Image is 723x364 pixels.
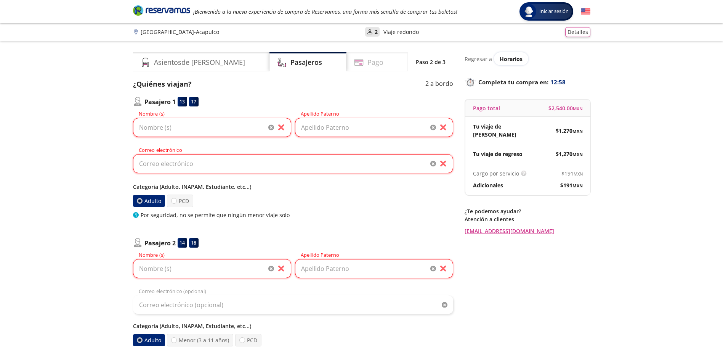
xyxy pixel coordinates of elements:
[133,118,291,137] input: Nombre (s)
[189,97,199,106] div: 17
[383,28,419,36] p: Viaje redondo
[367,57,383,68] h4: Pago
[572,151,583,157] small: MXN
[295,259,453,278] input: Apellido Paterno
[178,97,187,106] div: 13
[473,169,519,177] p: Cargo por servicio
[133,195,165,207] label: Adulto
[133,183,453,191] p: Categoría (Adulto, INAPAM, Estudiante, etc...)
[235,334,261,346] label: PCD
[133,79,192,89] p: ¿Quiénes viajan?
[133,5,190,16] i: Brand Logo
[581,7,590,16] button: English
[548,104,583,112] span: $ 2,540.00
[473,122,528,139] p: Tu viaje de [PERSON_NAME]
[550,78,566,87] span: 12:58
[565,27,590,37] button: Detalles
[561,169,583,177] span: $ 191
[556,150,583,158] span: $ 1,270
[473,104,500,112] p: Pago total
[178,238,187,248] div: 14
[465,55,492,63] p: Regresar a
[416,58,446,66] p: Paso 2 de 3
[473,181,503,189] p: Adicionales
[465,207,590,215] p: ¿Te podemos ayudar?
[572,183,583,188] small: MXN
[133,322,453,330] p: Categoría (Adulto, INAPAM, Estudiante, etc...)
[425,79,453,89] p: 2 a bordo
[465,227,590,235] a: [EMAIL_ADDRESS][DOMAIN_NAME]
[154,57,245,68] h4: Asientos de [PERSON_NAME]
[141,28,219,36] p: [GEOGRAPHIC_DATA] - Acapulco
[133,259,291,278] input: Nombre (s)
[574,171,583,177] small: MXN
[573,106,583,111] small: MXN
[133,5,190,18] a: Brand Logo
[375,28,378,36] p: 2
[144,97,176,106] p: Pasajero 1
[572,128,583,134] small: MXN
[167,195,193,207] label: PCD
[144,238,176,248] p: Pasajero 2
[556,127,583,135] span: $ 1,270
[189,238,199,248] div: 18
[141,211,290,219] p: Por seguridad, no se permite que ningún menor viaje solo
[295,118,453,137] input: Apellido Paterno
[473,150,523,158] p: Tu viaje de regreso
[560,181,583,189] span: $ 191
[133,154,453,173] input: Correo electrónico
[500,55,523,63] span: Horarios
[193,8,457,15] em: ¡Bienvenido a la nueva experiencia de compra de Reservamos, una forma más sencilla de comprar tus...
[465,215,590,223] p: Atención a clientes
[465,52,590,65] div: Regresar a ver horarios
[536,8,572,15] span: Iniciar sesión
[133,334,165,346] label: Adulto
[290,57,322,68] h4: Pasajeros
[167,334,233,346] label: Menor (3 a 11 años)
[465,77,590,87] p: Completa tu compra en :
[133,295,453,314] input: Correo electrónico (opcional)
